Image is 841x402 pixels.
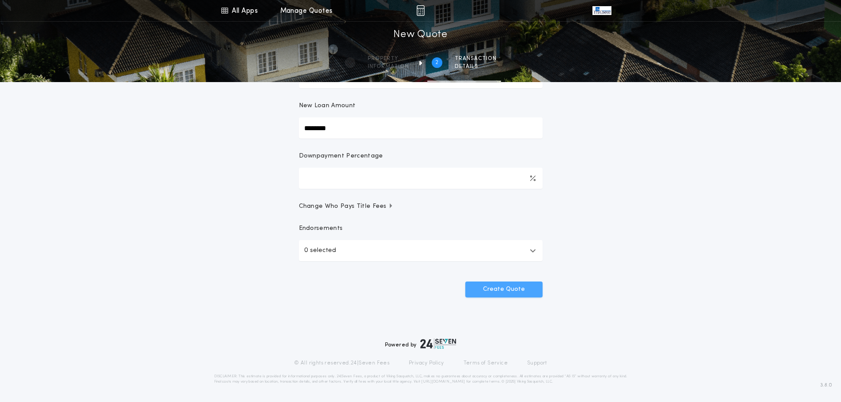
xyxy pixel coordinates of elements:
[455,55,497,62] span: Transaction
[299,168,543,189] input: Downpayment Percentage
[294,360,389,367] p: © All rights reserved. 24|Seven Fees
[455,63,497,70] span: details
[368,55,409,62] span: Property
[592,6,611,15] img: vs-icon
[299,101,356,110] p: New Loan Amount
[435,59,438,66] h2: 2
[465,282,543,297] button: Create Quote
[464,360,508,367] a: Terms of Service
[527,360,547,367] a: Support
[299,202,543,211] button: Change Who Pays Title Fees
[385,338,456,349] div: Powered by
[304,245,336,256] p: 0 selected
[393,28,447,42] h1: New Quote
[299,224,543,233] p: Endorsements
[299,152,383,161] p: Downpayment Percentage
[420,338,456,349] img: logo
[409,360,444,367] a: Privacy Policy
[368,63,409,70] span: information
[299,240,543,261] button: 0 selected
[416,5,425,16] img: img
[214,374,627,384] p: DISCLAIMER: This estimate is provided for informational purposes only. 24|Seven Fees, a product o...
[299,117,543,139] input: New Loan Amount
[421,380,465,383] a: [URL][DOMAIN_NAME]
[820,381,832,389] span: 3.8.0
[299,202,394,211] span: Change Who Pays Title Fees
